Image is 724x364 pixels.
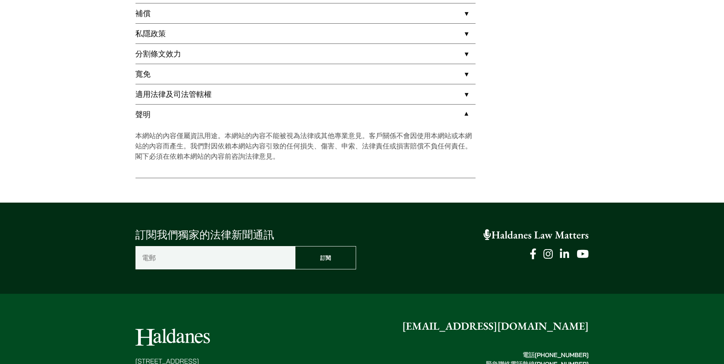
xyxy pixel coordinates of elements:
[535,351,589,359] mark: [PHONE_NUMBER]
[135,3,476,23] a: 補償
[135,227,356,243] p: 訂閱我們獨家的法律新聞通訊
[135,44,476,64] a: 分割條文效力
[135,246,295,269] input: 電郵
[135,329,210,346] img: Logo of Haldanes
[135,84,476,104] a: 適用法律及司法管轄權
[135,124,476,178] div: 聲明
[402,319,589,333] a: [EMAIL_ADDRESS][DOMAIN_NAME]
[484,228,589,242] a: Haldanes Law Matters
[295,246,356,269] input: 訂閱
[135,24,476,43] a: 私隱政策
[135,64,476,84] a: 寬免
[135,105,476,124] a: 聲明
[135,130,476,161] p: 本網站的內容僅屬資訊用途。本網站的內容不能被視為法律或其他專業意見。客戶關係不會因使用本網站或本網站的內容而產生。我們對因依賴本網站內容引致的任何損失、傷害、申索、法律責任或損害賠償不負任何責任...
